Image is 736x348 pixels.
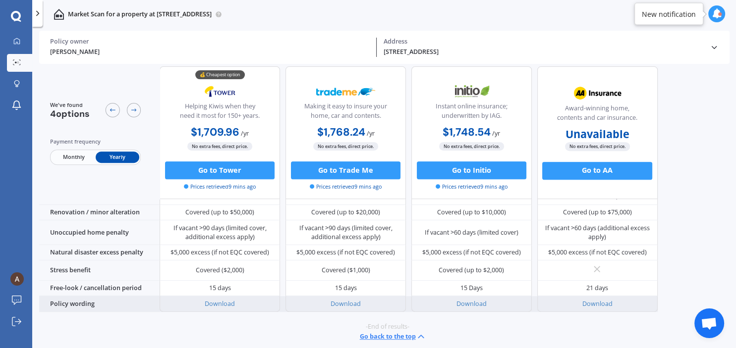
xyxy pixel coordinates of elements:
[50,48,369,57] div: [PERSON_NAME]
[422,248,521,257] div: $5,000 excess (if not EQC covered)
[310,183,382,191] span: Prices retrieved 9 mins ago
[190,80,249,102] img: Tower.webp
[39,296,160,312] div: Policy wording
[50,100,90,108] span: We've found
[642,9,696,19] div: New notification
[542,161,652,179] button: Go to AA
[436,183,508,191] span: Prices retrieved 9 mins ago
[437,208,506,217] div: Covered (up to $10,000)
[292,224,399,242] div: If vacant >90 days (limited cover, additional excess apply)
[384,38,702,46] div: Address
[195,70,245,79] div: 💰 Cheapest option
[196,266,244,275] div: Covered ($2,000)
[544,224,651,242] div: If vacant >60 days (additional excess apply)
[187,142,252,150] span: No extra fees, direct price.
[492,129,500,138] span: / yr
[442,80,501,102] img: Initio.webp
[50,107,90,119] span: 4 options
[68,10,212,19] p: Market Scan for a property at [STREET_ADDRESS]
[335,284,356,293] div: 15 days
[566,129,629,138] b: Unavailable
[96,151,139,162] span: Yearly
[185,208,254,217] div: Covered (up to $50,000)
[170,248,269,257] div: $5,000 excess (if not EQC covered)
[293,101,398,124] div: Making it easy to insure your home, car and contents.
[545,103,650,126] div: Award-winning home, contents and car insurance.
[417,161,526,179] button: Go to Initio
[460,284,483,293] div: 15 Days
[360,331,427,342] button: Go back to the top
[10,272,24,286] img: ACg8ocJb3xFlhXvSfxeLtl50QtqG441DGW2Sb8KvAH04SpLz4MpuYg=s96-c
[50,38,369,46] div: Policy owner
[168,101,273,124] div: Helping Kiwis when they need it most for 150+ years.
[39,245,160,261] div: Natural disaster excess penalty
[39,260,160,280] div: Stress benefit
[167,224,274,242] div: If vacant >90 days (limited cover, additional excess apply)
[209,284,231,293] div: 15 days
[419,101,524,124] div: Instant online insurance; underwritten by IAG.
[366,129,374,138] span: / yr
[443,125,491,139] b: $1,748.54
[366,322,409,331] span: -End of results-
[191,125,239,139] b: $1,709.96
[296,248,395,257] div: $5,000 excess (if not EQC covered)
[291,161,400,179] button: Go to Trade Me
[241,129,249,138] span: / yr
[165,161,275,179] button: Go to Tower
[548,248,647,257] div: $5,000 excess (if not EQC covered)
[331,299,361,308] a: Download
[39,205,160,221] div: Renovation / minor alteration
[317,125,365,139] b: $1,768.24
[384,48,702,57] div: [STREET_ADDRESS]
[439,142,504,150] span: No extra fees, direct price.
[313,142,378,150] span: No extra fees, direct price.
[586,284,608,293] div: 21 days
[50,137,141,146] div: Payment frequency
[184,183,256,191] span: Prices retrieved 9 mins ago
[439,266,504,275] div: Covered (up to $2,000)
[311,208,380,217] div: Covered (up to $20,000)
[205,299,235,308] a: Download
[316,80,375,102] img: Trademe.webp
[54,9,64,20] img: home-and-contents.b802091223b8502ef2dd.svg
[39,281,160,297] div: Free-look / cancellation period
[568,82,627,104] img: AA.webp
[582,299,613,308] a: Download
[456,299,487,308] a: Download
[425,228,518,237] div: If vacant >60 days (limited cover)
[321,266,370,275] div: Covered ($1,000)
[565,142,630,150] span: No extra fees, direct price.
[39,220,160,245] div: Unoccupied home penalty
[694,308,724,338] a: Open chat
[563,208,632,217] div: Covered (up to $75,000)
[52,151,95,162] span: Monthly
